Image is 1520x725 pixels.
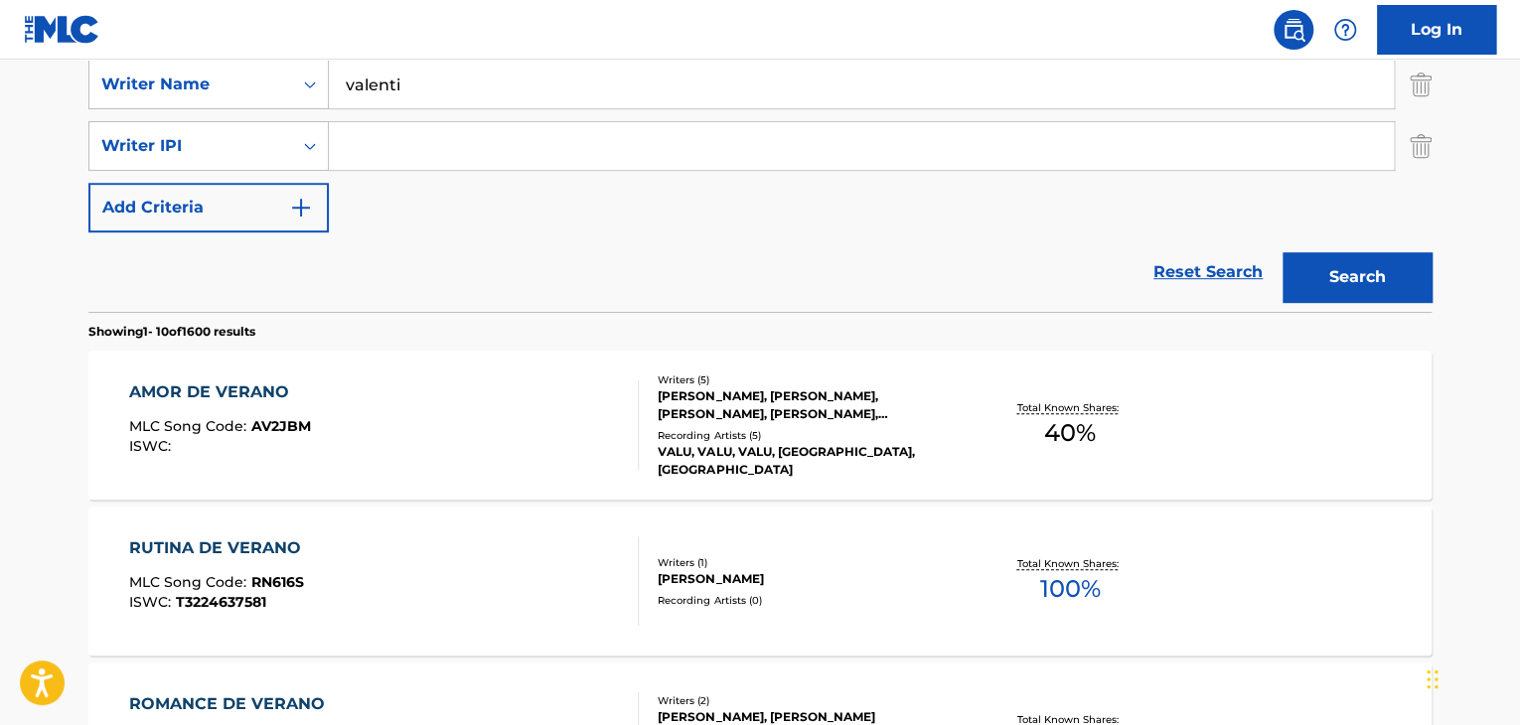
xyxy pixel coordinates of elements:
a: RUTINA DE VERANOMLC Song Code:RN616SISWC:T3224637581Writers (1)[PERSON_NAME]Recording Artists (0)... [88,507,1432,655]
span: MLC Song Code : [129,417,251,435]
div: Writers ( 2 ) [658,693,958,708]
div: [PERSON_NAME], [PERSON_NAME], [PERSON_NAME], [PERSON_NAME], [PERSON_NAME] [658,387,958,423]
a: Reset Search [1143,250,1273,294]
button: Add Criteria [88,183,329,232]
img: help [1333,18,1357,42]
a: AMOR DE VERANOMLC Song Code:AV2JBMISWC:Writers (5)[PERSON_NAME], [PERSON_NAME], [PERSON_NAME], [P... [88,351,1432,500]
div: AMOR DE VERANO [129,380,311,404]
img: search [1282,18,1305,42]
img: 9d2ae6d4665cec9f34b9.svg [289,196,313,219]
iframe: Chat Widget [1421,630,1520,725]
div: Writers ( 5 ) [658,372,958,387]
img: MLC Logo [24,15,100,44]
div: RUTINA DE VERANO [129,536,311,560]
span: 40 % [1044,415,1096,451]
img: Delete Criterion [1410,60,1432,109]
span: ISWC : [129,437,176,455]
p: Total Known Shares: [1016,556,1123,571]
span: RN616S [251,573,304,591]
div: Writer IPI [101,134,280,158]
p: Showing 1 - 10 of 1600 results [88,323,255,341]
p: Total Known Shares: [1016,400,1123,415]
div: Recording Artists ( 5 ) [658,428,958,443]
div: Recording Artists ( 0 ) [658,593,958,608]
div: VALU, VALU, VALU, [GEOGRAPHIC_DATA], [GEOGRAPHIC_DATA] [658,443,958,479]
button: Search [1283,252,1432,302]
div: Help [1325,10,1365,50]
span: ISWC : [129,593,176,611]
div: [PERSON_NAME] [658,570,958,588]
a: Public Search [1274,10,1313,50]
div: Writer Name [101,72,280,96]
a: Log In [1377,5,1496,55]
span: T3224637581 [176,593,266,611]
span: MLC Song Code : [129,573,251,591]
span: AV2JBM [251,417,311,435]
div: Widget de chat [1421,630,1520,725]
div: Writers ( 1 ) [658,555,958,570]
div: Arrastrar [1427,650,1439,709]
span: 100 % [1039,571,1100,607]
div: ROMANCE DE VERANO [129,692,335,716]
img: Delete Criterion [1410,121,1432,171]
